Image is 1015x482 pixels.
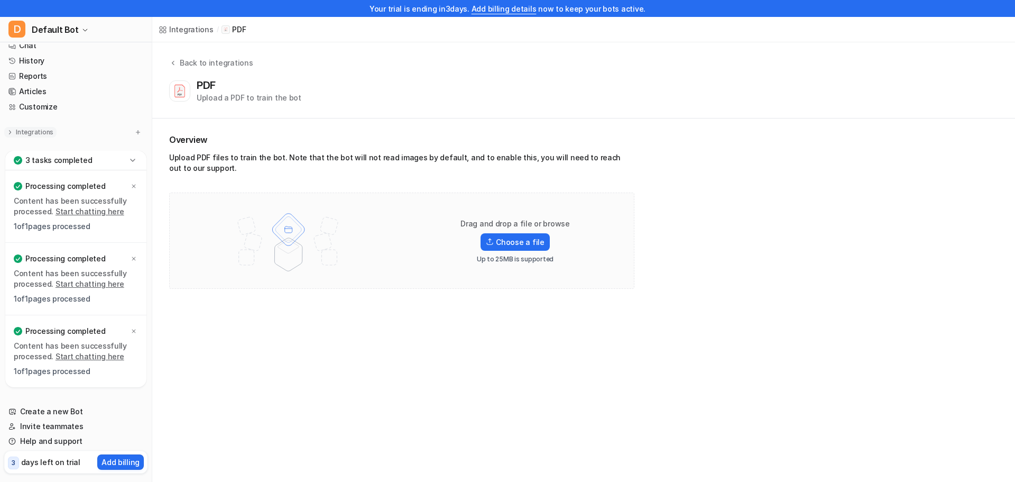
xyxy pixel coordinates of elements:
[25,253,105,264] p: Processing completed
[14,294,138,304] p: 1 of 1 pages processed
[472,4,537,13] a: Add billing details
[4,69,147,84] a: Reports
[4,434,147,449] a: Help and support
[169,24,214,35] div: Integrations
[177,57,253,68] div: Back to integrations
[8,21,25,38] span: D
[25,155,92,166] p: 3 tasks completed
[4,99,147,114] a: Customize
[481,233,549,251] label: Choose a file
[4,84,147,99] a: Articles
[14,366,138,377] p: 1 of 1 pages processed
[4,53,147,68] a: History
[32,22,79,37] span: Default Bot
[56,207,124,216] a: Start chatting here
[101,457,140,468] p: Add billing
[223,27,228,32] img: PDF icon
[197,92,301,103] div: Upload a PDF to train the bot
[56,352,124,361] a: Start chatting here
[477,255,553,263] p: Up to 25MB is supported
[222,24,246,35] a: PDF iconPDF
[14,221,138,232] p: 1 of 1 pages processed
[6,129,14,136] img: expand menu
[12,458,15,468] p: 3
[21,457,80,468] p: days left on trial
[169,152,634,178] div: Upload PDF files to train the bot. Note that the bot will not read images by default, and to enab...
[14,268,138,289] p: Content has been successfully processed.
[25,181,105,192] p: Processing completed
[197,79,220,92] div: PDF
[16,128,53,137] p: Integrations
[486,238,494,245] img: Upload icon
[4,38,147,53] a: Chat
[4,419,147,434] a: Invite teammates
[25,326,105,337] p: Processing completed
[232,24,246,35] p: PDF
[169,57,253,79] button: Back to integrations
[4,404,147,419] a: Create a new Bot
[14,341,138,362] p: Content has been successfully processed.
[14,196,138,217] p: Content has been successfully processed.
[169,133,634,146] h2: Overview
[4,127,57,138] button: Integrations
[134,129,142,136] img: menu_add.svg
[97,454,144,470] button: Add billing
[460,219,570,229] p: Drag and drop a file or browse
[159,24,214,35] a: Integrations
[219,204,357,278] img: File upload illustration
[56,279,124,288] a: Start chatting here
[217,25,219,34] span: /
